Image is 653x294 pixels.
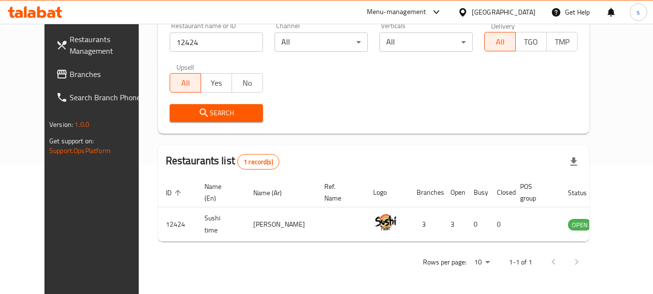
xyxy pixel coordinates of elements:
[367,6,426,18] div: Menu-management
[409,178,443,207] th: Branches
[170,104,263,122] button: Search
[176,63,194,70] label: Upsell
[275,32,368,52] div: All
[637,7,640,17] span: s
[423,256,466,268] p: Rows per page:
[177,107,255,119] span: Search
[70,68,146,80] span: Branches
[568,187,599,199] span: Status
[246,207,317,242] td: [PERSON_NAME]
[48,28,154,62] a: Restaurants Management
[201,73,232,93] button: Yes
[509,256,532,268] p: 1-1 of 1
[49,118,73,131] span: Version:
[470,255,493,270] div: Rows per page:
[170,73,201,93] button: All
[70,92,146,103] span: Search Branch Phone
[568,219,592,231] span: OPEN
[365,178,409,207] th: Logo
[324,181,354,204] span: Ref. Name
[158,207,197,242] td: 12424
[158,178,644,242] table: enhanced table
[466,207,489,242] td: 0
[48,62,154,86] a: Branches
[197,207,246,242] td: Sushi time
[520,35,543,49] span: TGO
[443,207,466,242] td: 3
[489,35,512,49] span: All
[489,178,512,207] th: Closed
[546,32,578,51] button: TMP
[205,76,228,90] span: Yes
[238,157,279,167] span: 1 record(s)
[409,207,443,242] td: 3
[48,86,154,109] a: Search Branch Phone
[174,76,197,90] span: All
[204,181,234,204] span: Name (En)
[166,154,279,170] h2: Restaurants list
[491,22,515,29] label: Delivery
[520,181,549,204] span: POS group
[373,210,397,234] img: Sushi time
[236,76,259,90] span: No
[49,135,94,147] span: Get support on:
[74,118,89,131] span: 1.0.0
[70,33,146,57] span: Restaurants Management
[484,32,516,51] button: All
[232,73,263,93] button: No
[472,7,536,17] div: [GEOGRAPHIC_DATA]
[562,150,585,173] div: Export file
[253,187,294,199] span: Name (Ar)
[515,32,547,51] button: TGO
[489,207,512,242] td: 0
[49,144,111,157] a: Support.OpsPlatform
[379,32,473,52] div: All
[166,187,184,199] span: ID
[466,178,489,207] th: Busy
[551,35,574,49] span: TMP
[170,32,263,52] input: Search for restaurant name or ID..
[443,178,466,207] th: Open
